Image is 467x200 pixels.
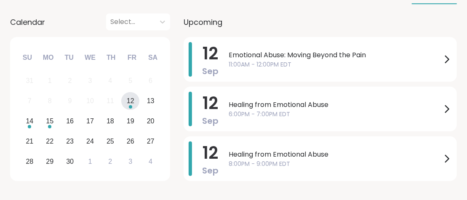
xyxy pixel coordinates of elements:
div: Sa [144,48,162,67]
div: 25 [107,136,114,147]
div: Choose Sunday, September 28th, 2025 [21,152,39,171]
div: Th [102,48,120,67]
div: 18 [107,115,114,127]
span: Sep [202,65,219,77]
div: Not available Monday, September 1st, 2025 [41,72,59,90]
div: Choose Monday, September 22nd, 2025 [41,132,59,150]
div: 30 [66,156,74,167]
div: Not available Sunday, September 7th, 2025 [21,92,39,110]
div: 22 [46,136,53,147]
div: 11 [107,95,114,107]
span: Sep [202,115,219,127]
div: 27 [147,136,155,147]
div: Not available Thursday, September 11th, 2025 [101,92,120,110]
div: Choose Thursday, October 2nd, 2025 [101,152,120,171]
div: 1 [48,75,52,86]
div: 9 [68,95,72,107]
span: Healing from Emotional Abuse [229,100,442,110]
div: Tu [60,48,78,67]
span: 12 [203,141,218,165]
div: Not available Tuesday, September 9th, 2025 [61,92,79,110]
div: 7 [28,95,32,107]
span: 11:00AM - 12:00PM EDT [229,60,442,69]
div: 12 [127,95,134,107]
div: Su [18,48,37,67]
div: 14 [26,115,33,127]
div: 4 [149,156,152,167]
div: We [81,48,99,67]
span: 8:00PM - 9:00PM EDT [229,160,442,168]
div: 20 [147,115,155,127]
div: Not available Monday, September 8th, 2025 [41,92,59,110]
span: Emotional Abuse: Moving Beyond the Pain [229,50,442,60]
div: 19 [127,115,134,127]
div: Choose Monday, September 15th, 2025 [41,112,59,131]
div: 2 [108,156,112,167]
span: Upcoming [184,16,222,28]
div: Choose Friday, September 26th, 2025 [121,132,139,150]
div: month 2025-09 [19,71,160,171]
div: 15 [46,115,53,127]
div: Choose Saturday, September 13th, 2025 [141,92,160,110]
div: 13 [147,95,155,107]
div: Choose Friday, October 3rd, 2025 [121,152,139,171]
div: Not available Wednesday, September 10th, 2025 [81,92,99,110]
div: 1 [88,156,92,167]
div: Choose Wednesday, October 1st, 2025 [81,152,99,171]
div: Choose Friday, September 12th, 2025 [121,92,139,110]
div: Choose Wednesday, September 24th, 2025 [81,132,99,150]
div: Not available Wednesday, September 3rd, 2025 [81,72,99,90]
span: Healing from Emotional Abuse [229,149,442,160]
div: Fr [123,48,141,67]
div: 24 [86,136,94,147]
div: 4 [108,75,112,86]
div: Choose Thursday, September 25th, 2025 [101,132,120,150]
div: 5 [128,75,132,86]
div: 8 [48,95,52,107]
div: 31 [26,75,33,86]
div: 17 [86,115,94,127]
span: Sep [202,165,219,176]
div: Choose Sunday, September 14th, 2025 [21,112,39,131]
div: 28 [26,156,33,167]
div: 3 [88,75,92,86]
div: Not available Tuesday, September 2nd, 2025 [61,72,79,90]
div: 10 [86,95,94,107]
div: Choose Saturday, September 27th, 2025 [141,132,160,150]
div: Not available Saturday, September 6th, 2025 [141,72,160,90]
span: 12 [203,42,218,65]
div: Choose Saturday, October 4th, 2025 [141,152,160,171]
div: 29 [46,156,53,167]
div: Not available Sunday, August 31st, 2025 [21,72,39,90]
div: Choose Tuesday, September 23rd, 2025 [61,132,79,150]
div: Mo [39,48,57,67]
div: Choose Saturday, September 20th, 2025 [141,112,160,131]
div: 6 [149,75,152,86]
div: 23 [66,136,74,147]
div: Choose Thursday, September 18th, 2025 [101,112,120,131]
div: 2 [68,75,72,86]
div: Choose Sunday, September 21st, 2025 [21,132,39,150]
div: Not available Friday, September 5th, 2025 [121,72,139,90]
span: 12 [203,91,218,115]
div: 3 [128,156,132,167]
div: Not available Thursday, September 4th, 2025 [101,72,120,90]
div: Choose Tuesday, September 30th, 2025 [61,152,79,171]
div: 16 [66,115,74,127]
div: Choose Friday, September 19th, 2025 [121,112,139,131]
div: 21 [26,136,33,147]
div: Choose Wednesday, September 17th, 2025 [81,112,99,131]
span: 6:00PM - 7:00PM EDT [229,110,442,119]
span: Calendar [10,16,45,28]
div: Choose Monday, September 29th, 2025 [41,152,59,171]
div: Choose Tuesday, September 16th, 2025 [61,112,79,131]
div: 26 [127,136,134,147]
